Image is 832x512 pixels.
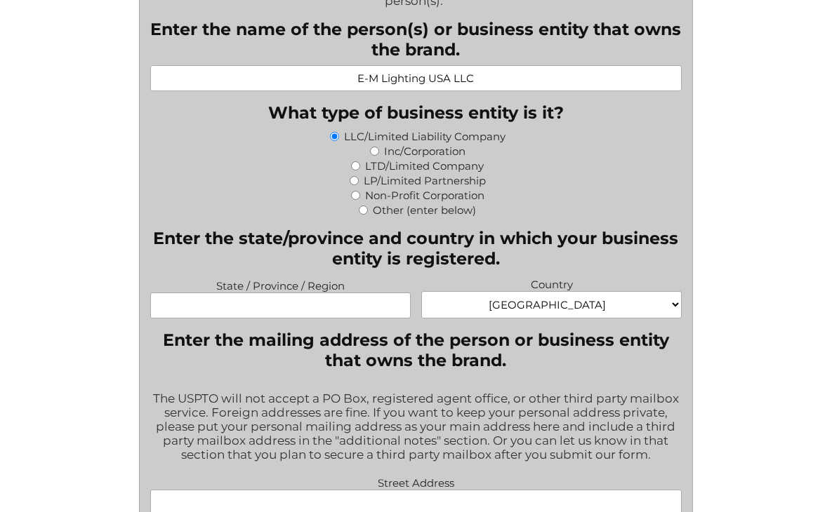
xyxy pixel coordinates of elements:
label: Non-Profit Corporation [365,189,484,202]
label: LLC/Limited Liability Company [344,130,506,143]
legend: Enter the mailing address of the person or business entity that owns the brand. [150,330,682,370]
div: The USPTO will not accept a PO Box, registered agent office, or other third party mailbox service... [150,382,682,473]
label: Street Address [150,473,682,490]
label: Other (enter below) [373,203,476,217]
label: State / Province / Region [150,276,411,292]
label: LTD/Limited Company [365,159,484,173]
label: Country [421,274,682,291]
label: Enter the name of the person(s) or business entity that owns the brand. [150,19,682,60]
label: LP/Limited Partnership [364,174,486,187]
legend: What type of business entity is it? [268,102,564,123]
label: Inc/Corporation [384,144,465,158]
legend: Enter the state/province and country in which your business entity is registered. [150,228,682,269]
input: Examples: Jean Doe, TechWorks, Jean Doe and John Dean, etc. [150,65,682,91]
